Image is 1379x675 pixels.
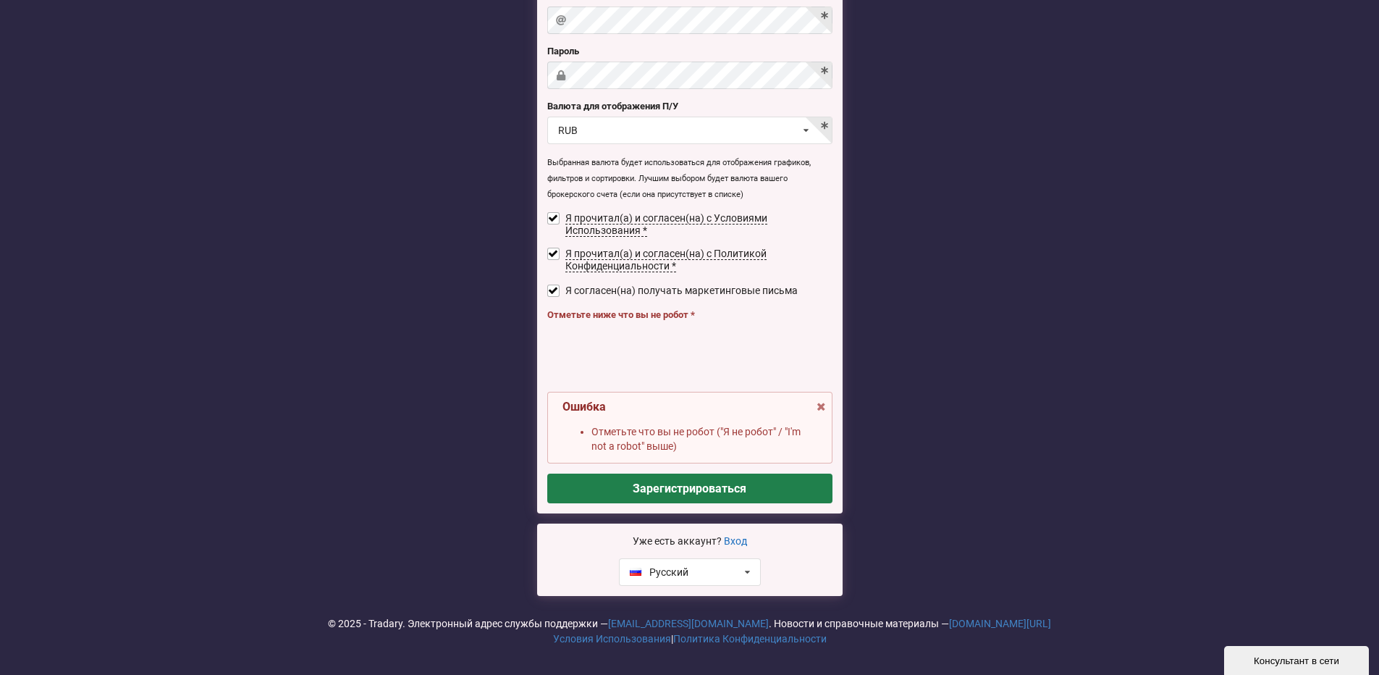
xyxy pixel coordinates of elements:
small: Выбранная валюта будет использоваться для отображения графиков, фильтров и сортировки. Лучшим выб... [547,158,811,199]
a: [EMAIL_ADDRESS][DOMAIN_NAME] [608,618,769,629]
span: Я прочитал(а) и согласен(на) с Политикой Конфиденциальности * [565,248,767,272]
div: Ошибка [562,400,817,414]
iframe: reCAPTCHA [547,325,767,382]
label: Отметьте ниже что вы не робот * [547,308,832,322]
a: [DOMAIN_NAME][URL] [949,618,1051,629]
label: Пароль [547,44,832,59]
a: Вход [724,535,747,547]
a: Политика Конфиденциальности [673,633,827,645]
p: Уже есть аккаунт? [547,534,832,548]
iframe: chat widget [1224,643,1372,675]
li: Отметьте что вы не робот ("Я не робот" / "I'm not a robot" выше) [591,424,817,453]
div: RUB [558,125,578,135]
label: Валюта для отображения П/У [547,99,832,114]
button: Зарегистрироваться [547,474,832,503]
div: © 2025 - Tradary. Электронный адрес службы поддержки — . Новости и справочные материалы — | [10,616,1369,647]
span: Я прочитал(а) и согласен(на) с Условиями Использования * [565,212,767,237]
a: Условия Использования [553,633,671,645]
div: Русский [630,567,688,577]
label: Я согласен(на) получать маркетинговые письма [547,285,798,297]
